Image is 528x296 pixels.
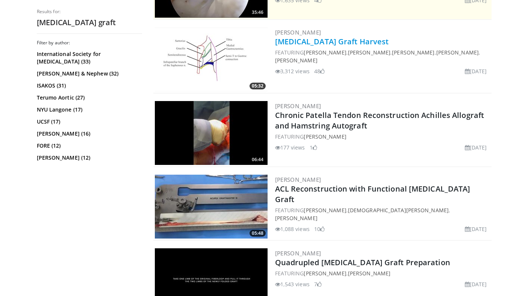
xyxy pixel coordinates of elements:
div: FEATURING , [275,269,490,277]
a: Terumo Aortic (27) [37,94,140,101]
li: [DATE] [465,225,487,233]
a: [PERSON_NAME] [275,214,318,222]
img: 4394b953-96c6-4346-b432-540fe50b4455.300x170_q85_crop-smart_upscale.jpg [155,175,268,239]
li: 3,312 views [275,67,310,75]
a: [PERSON_NAME] [436,49,479,56]
span: 06:44 [250,156,266,163]
div: FEATURING , , [275,206,490,222]
li: 1 [310,143,317,151]
a: [PERSON_NAME] [275,57,318,64]
a: [PERSON_NAME] [275,29,321,36]
a: ISAKOS (31) [37,82,140,89]
p: Results for: [37,9,142,15]
a: [PERSON_NAME] [275,249,321,257]
span: 05:48 [250,230,266,237]
a: [PERSON_NAME] & Nephew (32) [37,70,140,77]
li: 10 [314,225,325,233]
li: [DATE] [465,280,487,288]
div: FEATURING , , , , [275,48,490,64]
a: [PERSON_NAME] [304,270,346,277]
a: [DEMOGRAPHIC_DATA][PERSON_NAME] [348,207,449,214]
a: [MEDICAL_DATA] Graft Harvest [275,36,389,47]
a: 06:44 [155,101,268,165]
li: [DATE] [465,67,487,75]
a: [PERSON_NAME] [348,270,390,277]
h3: Filter by author: [37,40,142,46]
a: ACL Reconstruction with Functional [MEDICAL_DATA] Graft [275,184,471,204]
a: [PERSON_NAME] [304,49,346,56]
div: FEATURING [275,133,490,140]
span: 05:32 [250,83,266,89]
li: 1,543 views [275,280,310,288]
li: 7 [314,280,322,288]
a: [PERSON_NAME] [304,133,346,140]
h2: [MEDICAL_DATA] graft [37,18,142,27]
a: Quadrupled [MEDICAL_DATA] Graft Preparation [275,257,450,267]
li: 48 [314,67,325,75]
li: 177 views [275,143,305,151]
a: UCSF (17) [37,118,140,125]
a: 05:32 [155,27,268,91]
a: [PERSON_NAME] [348,49,390,56]
a: [PERSON_NAME] [275,176,321,183]
a: [PERSON_NAME] (12) [37,154,140,162]
a: FORE (12) [37,142,140,150]
a: [PERSON_NAME] [304,207,346,214]
img: 3f93c4f4-1cd8-4ddd-8d31-b4fae3ac52ad.300x170_q85_crop-smart_upscale.jpg [155,101,268,165]
a: International Society for [MEDICAL_DATA] (33) [37,50,140,65]
a: [PERSON_NAME] [392,49,434,56]
a: [PERSON_NAME] [275,102,321,110]
a: NYU Langone (17) [37,106,140,113]
li: 1,088 views [275,225,310,233]
img: bb6d74a6-6ded-4ffa-8626-acfcf4fee43e.300x170_q85_crop-smart_upscale.jpg [155,27,268,91]
a: 05:48 [155,175,268,239]
li: [DATE] [465,143,487,151]
span: 35:46 [250,9,266,16]
a: [PERSON_NAME] (16) [37,130,140,137]
a: Chronic Patella Tendon Reconstruction Achilles Allograft and Hamstring Autograft [275,110,484,131]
